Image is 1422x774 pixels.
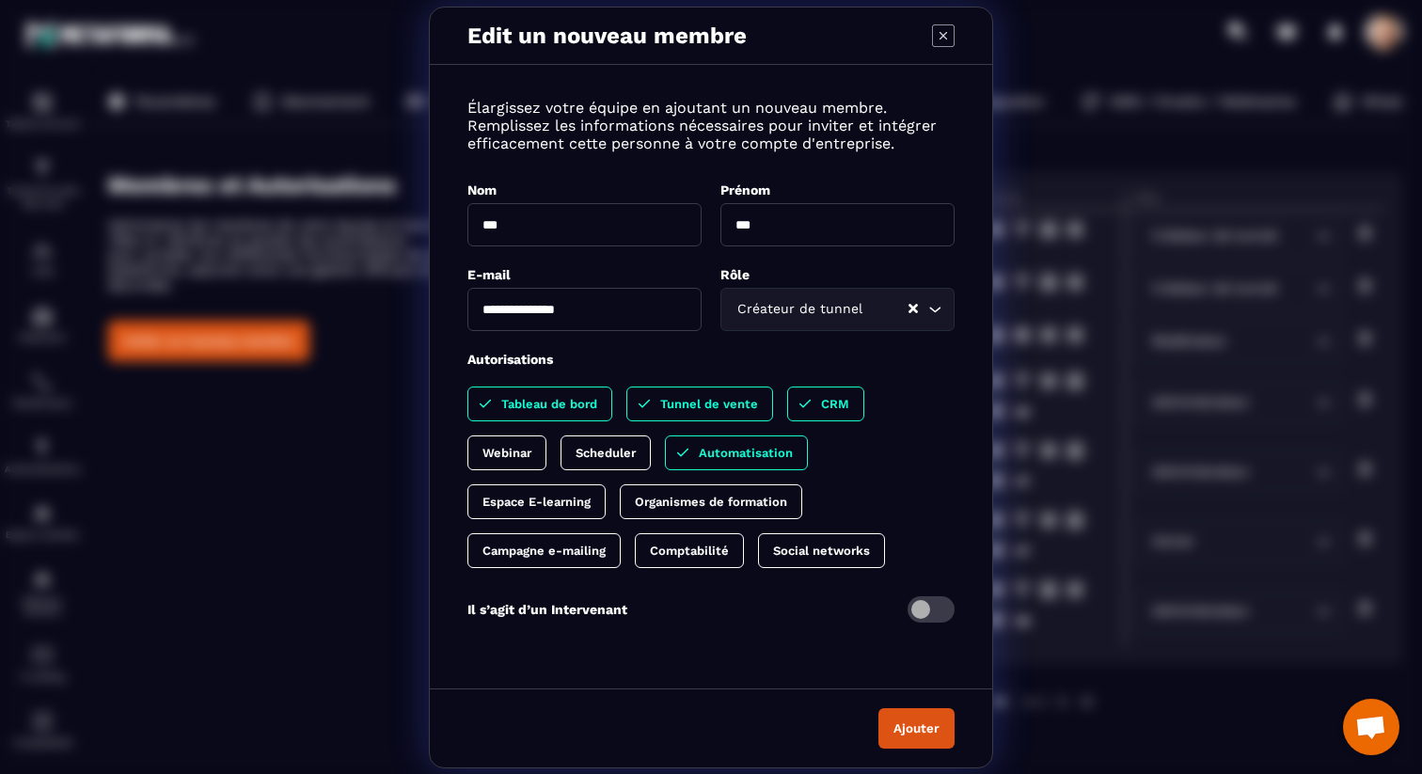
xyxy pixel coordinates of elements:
[720,267,750,282] label: Rôle
[866,299,907,320] input: Search for option
[720,288,955,331] div: Search for option
[699,446,793,460] p: Automatisation
[482,495,591,509] p: Espace E-learning
[773,544,870,558] p: Social networks
[482,446,531,460] p: Webinar
[501,397,597,411] p: Tableau de bord
[467,267,511,282] label: E-mail
[908,302,918,316] button: Clear Selected
[576,446,636,460] p: Scheduler
[650,544,729,558] p: Comptabilité
[467,602,627,617] p: Il s’agit d’un Intervenant
[482,544,606,558] p: Campagne e-mailing
[720,182,770,197] label: Prénom
[635,495,787,509] p: Organismes de formation
[878,708,955,749] button: Ajouter
[660,397,758,411] p: Tunnel de vente
[467,23,747,49] p: Edit un nouveau membre
[467,99,955,152] p: Élargissez votre équipe en ajoutant un nouveau membre. Remplissez les informations nécessaires po...
[467,182,497,197] label: Nom
[733,299,866,320] span: Créateur de tunnel
[467,352,553,367] label: Autorisations
[821,397,849,411] p: CRM
[1343,699,1399,755] div: Ouvrir le chat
